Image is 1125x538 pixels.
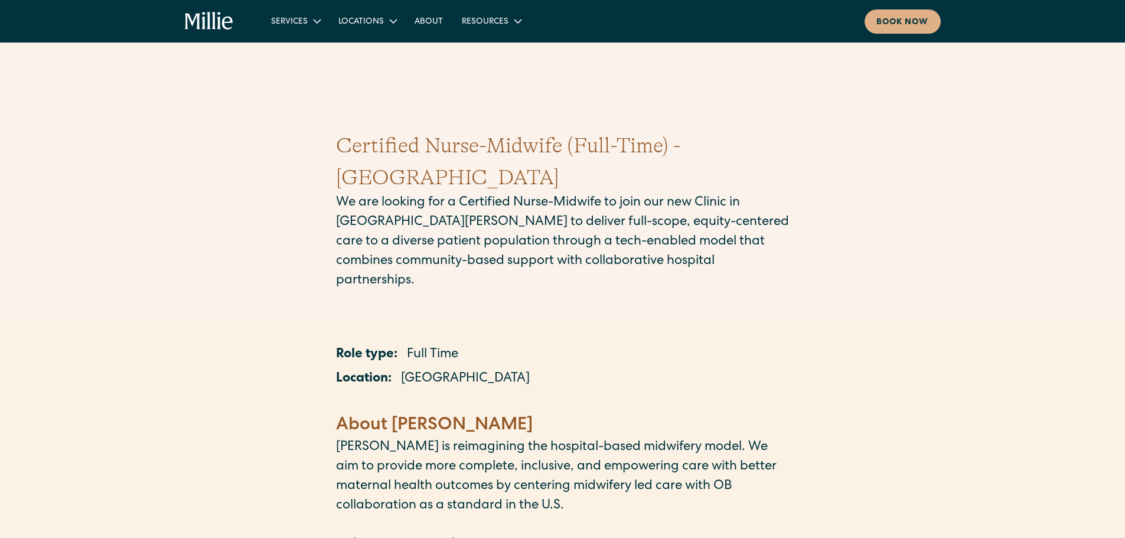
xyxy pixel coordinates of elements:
a: About [405,11,452,31]
h1: Certified Nurse-Midwife (Full-Time) - [GEOGRAPHIC_DATA] [336,130,790,194]
div: Resources [452,11,530,31]
p: Full Time [407,345,458,365]
p: ‍ [336,516,790,536]
a: home [185,12,234,31]
strong: About [PERSON_NAME] [336,417,533,435]
p: [PERSON_NAME] is reimagining the hospital-based midwifery model. We aim to provide more complete,... [336,438,790,516]
p: Location: [336,370,392,389]
p: ‍ [336,394,790,413]
div: Services [271,16,308,28]
div: Locations [338,16,384,28]
p: [GEOGRAPHIC_DATA] [401,370,530,389]
div: Resources [462,16,508,28]
div: Book now [876,17,929,29]
div: Locations [329,11,405,31]
a: Book now [865,9,941,34]
p: Role type: [336,345,397,365]
p: We are looking for a Certified Nurse-Midwife to join our new Clinic in [GEOGRAPHIC_DATA][PERSON_N... [336,194,790,291]
div: Services [262,11,329,31]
